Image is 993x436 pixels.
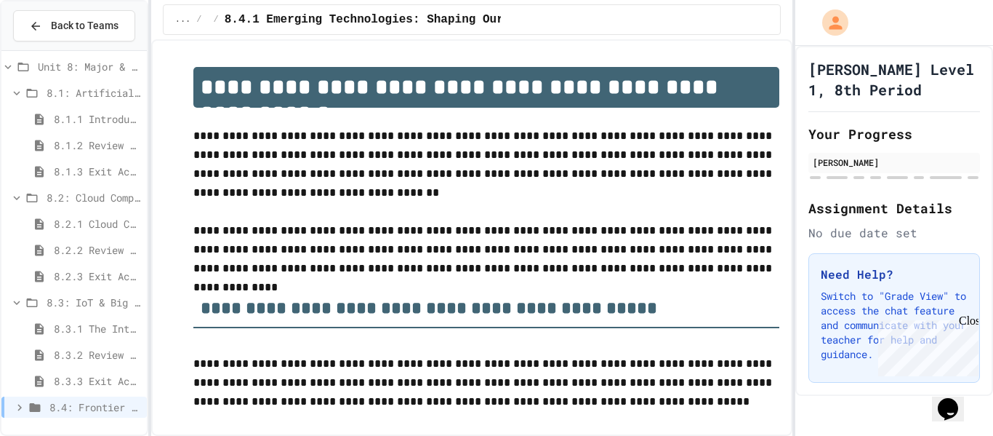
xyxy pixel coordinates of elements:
[47,85,141,100] span: 8.1: Artificial Intelligence Basics
[54,347,141,362] span: 8.3.2 Review - The Internet of Things and Big Data
[51,18,118,33] span: Back to Teams
[6,6,100,92] div: Chat with us now!Close
[54,138,141,153] span: 8.1.2 Review - Introduction to Artificial Intelligence
[54,242,141,258] span: 8.2.2 Review - Cloud Computing
[54,111,141,127] span: 8.1.1 Introduction to Artificial Intelligence
[54,216,141,231] span: 8.2.1 Cloud Computing: Transforming the Digital World
[225,11,608,28] span: 8.4.1 Emerging Technologies: Shaping Our Digital Future
[214,14,219,25] span: /
[813,156,976,169] div: [PERSON_NAME]
[821,289,968,362] p: Switch to "Grade View" to access the chat feature and communicate with your teacher for help and ...
[54,373,141,389] span: 8.3.3 Exit Activity - IoT Data Detective Challenge
[54,164,141,179] span: 8.1.3 Exit Activity - AI Detective
[47,190,141,205] span: 8.2: Cloud Computing
[821,266,968,283] h3: Need Help?
[196,14,201,25] span: /
[38,59,141,74] span: Unit 8: Major & Emerging Technologies
[47,295,141,310] span: 8.3: IoT & Big Data
[808,124,980,144] h2: Your Progress
[807,6,852,39] div: My Account
[872,314,978,376] iframe: chat widget
[932,378,978,421] iframe: chat widget
[808,59,980,100] h1: [PERSON_NAME] Level 1, 8th Period
[175,14,191,25] span: ...
[13,10,135,41] button: Back to Teams
[808,224,980,242] div: No due date set
[808,198,980,218] h2: Assignment Details
[54,321,141,336] span: 8.3.1 The Internet of Things and Big Data: Our Connected Digital World
[54,269,141,284] span: 8.2.3 Exit Activity - Cloud Service Detective
[49,400,141,415] span: 8.4: Frontier Tech Spotlight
